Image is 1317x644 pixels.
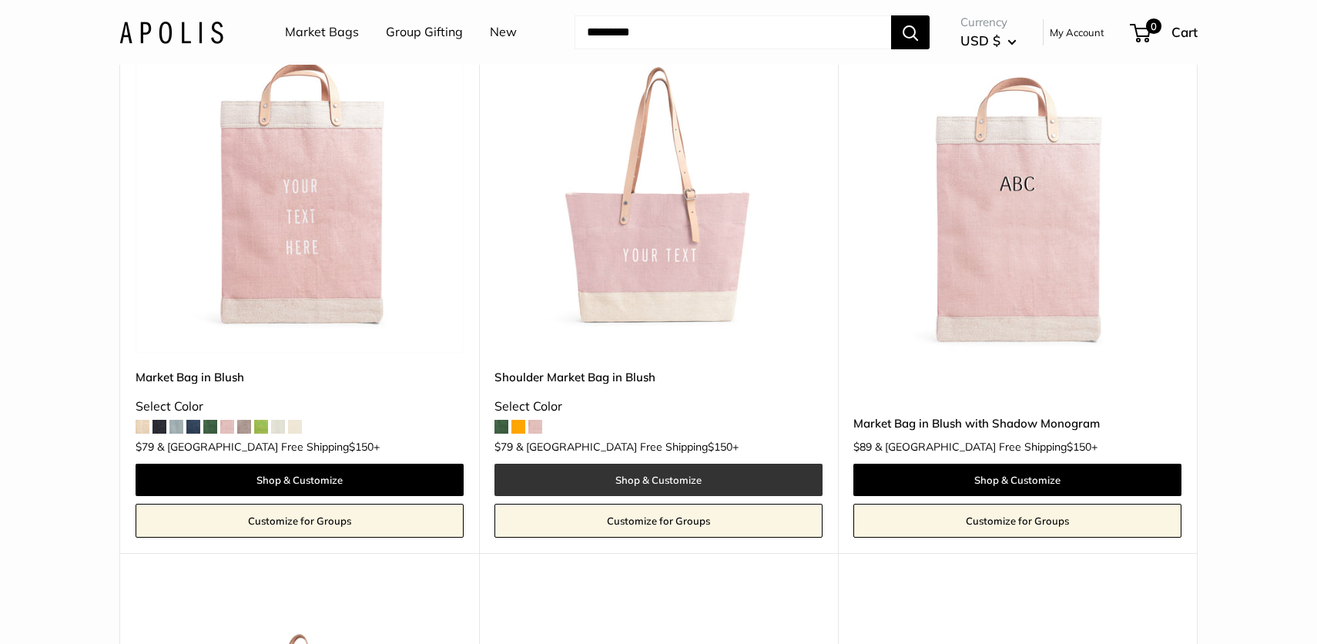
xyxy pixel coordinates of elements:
a: Shoulder Market Bag in Blush [494,368,823,386]
a: Shoulder Market Bag in BlushShoulder Market Bag in Blush [494,25,823,353]
a: Market Bag in Blush [136,368,464,386]
img: Apolis [119,21,223,43]
a: Customize for Groups [853,504,1181,538]
span: $150 [1067,440,1091,454]
span: & [GEOGRAPHIC_DATA] Free Shipping + [157,441,380,452]
span: & [GEOGRAPHIC_DATA] Free Shipping + [516,441,739,452]
a: Market Bag in Blush with Shadow Monogram [853,414,1181,432]
a: Shop & Customize [494,464,823,496]
span: & [GEOGRAPHIC_DATA] Free Shipping + [875,441,1097,452]
span: Cart [1171,24,1198,40]
span: $150 [349,440,374,454]
a: Market Bag in Blush with Shadow MonogramMarket Bag in Blush with Shadow Monogram [853,25,1181,353]
a: description_Our first Blush Market BagMarket Bag in Blush [136,25,464,353]
span: USD $ [960,32,1000,49]
button: USD $ [960,29,1017,53]
span: $89 [853,440,872,454]
a: My Account [1050,23,1104,42]
a: Group Gifting [386,21,463,44]
div: Select Color [136,395,464,418]
a: Market Bags [285,21,359,44]
input: Search... [575,15,891,49]
img: description_Our first Blush Market Bag [136,25,464,353]
span: $150 [708,440,732,454]
a: Customize for Groups [494,504,823,538]
span: $79 [136,440,154,454]
div: Select Color [494,395,823,418]
span: $79 [494,440,513,454]
a: Shop & Customize [853,464,1181,496]
a: New [490,21,517,44]
span: 0 [1146,18,1161,34]
a: Customize for Groups [136,504,464,538]
a: Shop & Customize [136,464,464,496]
span: Currency [960,12,1017,33]
button: Search [891,15,930,49]
img: Market Bag in Blush with Shadow Monogram [853,25,1181,353]
img: Shoulder Market Bag in Blush [494,25,823,353]
a: 0 Cart [1131,20,1198,45]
